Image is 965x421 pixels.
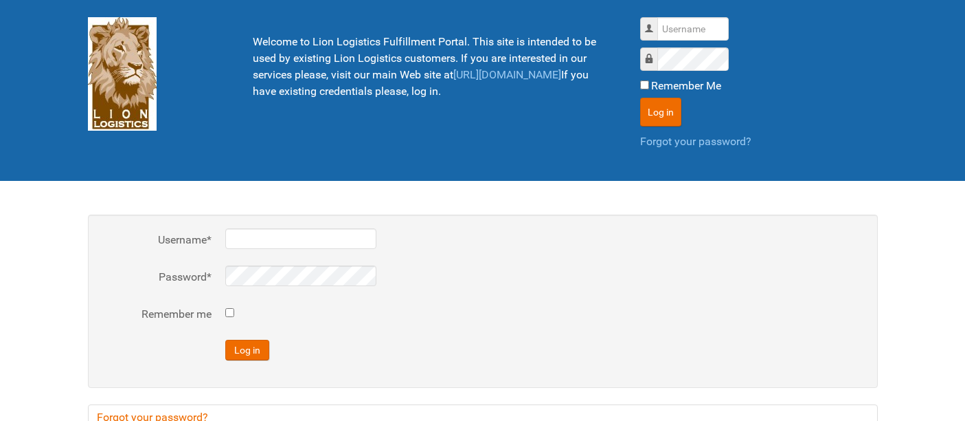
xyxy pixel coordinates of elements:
label: Remember Me [651,78,721,94]
a: Forgot your password? [640,135,751,148]
img: Lion Logistics [88,17,157,131]
p: Welcome to Lion Logistics Fulfillment Portal. This site is intended to be used by existing Lion L... [253,34,606,100]
label: Password [102,269,212,285]
button: Log in [225,340,269,360]
input: Username [657,17,729,41]
label: Username [102,232,212,248]
a: [URL][DOMAIN_NAME] [453,68,561,81]
label: Username [654,21,655,22]
button: Log in [640,98,681,127]
a: Lion Logistics [88,67,157,80]
label: Remember me [102,306,212,323]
